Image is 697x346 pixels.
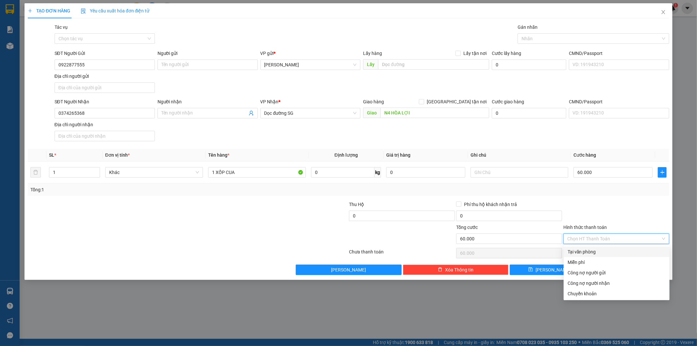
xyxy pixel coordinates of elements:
th: Ghi chú [468,149,571,162]
label: Cước giao hàng [492,99,524,104]
span: Đơn vị tính [105,152,130,158]
div: Địa chỉ người nhận [55,121,155,128]
button: delete [30,167,41,178]
span: SL [49,152,54,158]
input: Ghi Chú [471,167,568,178]
div: VP gửi [260,50,361,57]
span: Phí thu hộ khách nhận trả [461,201,520,208]
span: close [661,9,666,15]
span: Cước hàng [573,152,596,158]
label: Tác vụ [55,25,68,30]
span: save [528,267,533,272]
span: plus [658,170,666,175]
span: [GEOGRAPHIC_DATA] tận nơi [424,98,489,105]
label: Hình thức thanh toán [563,225,607,230]
span: Giao hàng [363,99,384,104]
span: Lấy [363,59,378,70]
span: Lấy tận nơi [461,50,489,57]
span: Tổng cước [456,225,478,230]
button: save[PERSON_NAME] [510,265,589,275]
span: Giá trị hàng [386,152,410,158]
div: Tổng: 1 [30,186,269,193]
span: Khác [109,167,199,177]
span: [PERSON_NAME] [35,43,95,52]
div: SĐT Người Nhận [55,98,155,105]
div: Công nợ người gửi [568,269,666,276]
span: Tên hàng [208,152,229,158]
input: Dọc đường [380,108,489,118]
label: Cước lấy hàng [492,51,521,56]
button: plus [658,167,667,178]
span: TẠO ĐƠN HÀNG [28,8,70,13]
span: plus [28,9,32,13]
div: Công nợ người nhận [568,280,666,287]
button: Close [654,3,672,22]
strong: 0901 936 968 [4,29,36,35]
div: Tại văn phòng [568,248,666,255]
span: Dọc đường SG [264,108,357,118]
span: Xóa Thông tin [445,266,473,273]
span: [PERSON_NAME] [536,266,571,273]
span: Thu Hộ [349,202,364,207]
div: SĐT Người Gửi [55,50,155,57]
strong: [PERSON_NAME]: [61,18,102,25]
img: icon [81,9,86,14]
strong: 0931 600 979 [24,22,56,28]
input: VD: Bàn, Ghế [208,167,306,178]
div: CMND/Passport [569,98,669,105]
span: [PERSON_NAME] [331,266,366,273]
label: Gán nhãn [518,25,538,30]
span: ĐỨC ĐẠT GIA LAI [28,6,91,15]
div: CMND/Passport [569,50,669,57]
input: Cước lấy hàng [492,60,566,70]
div: Chưa thanh toán [349,248,456,260]
button: deleteXóa Thông tin [403,265,509,275]
span: Lấy hàng [363,51,382,56]
span: kg [374,167,381,178]
span: Giao [363,108,380,118]
span: Định lượng [335,152,358,158]
strong: Sài Gòn: [4,22,24,28]
button: [PERSON_NAME] [296,265,402,275]
div: Cước gửi hàng sẽ được ghi vào công nợ của người nhận [564,278,670,288]
input: 0 [386,167,465,178]
span: user-add [249,111,254,116]
span: Yêu cầu xuất hóa đơn điện tử [81,8,150,13]
strong: 0901 900 568 [61,18,114,31]
div: Cước gửi hàng sẽ được ghi vào công nợ của người gửi [564,268,670,278]
div: Người gửi [158,50,258,57]
div: Địa chỉ người gửi [55,73,155,80]
div: Miễn phí [568,259,666,266]
div: Người nhận [158,98,258,105]
input: Địa chỉ của người nhận [55,131,155,141]
span: Lê Đại Hành [264,60,357,70]
input: Địa chỉ của người gửi [55,82,155,93]
strong: 0901 933 179 [61,32,93,38]
input: Dọc đường [378,59,489,70]
span: VP GỬI: [4,43,33,52]
span: VP Nhận [260,99,279,104]
span: delete [438,267,442,272]
input: Cước giao hàng [492,108,566,118]
div: Chuyển khoản [568,290,666,297]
